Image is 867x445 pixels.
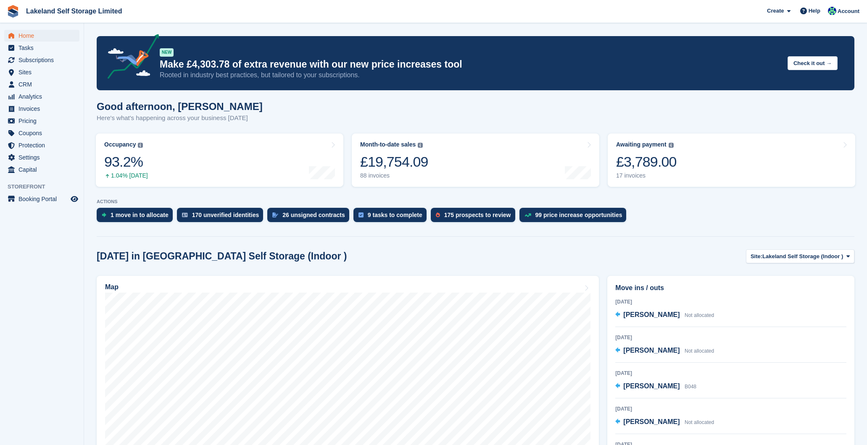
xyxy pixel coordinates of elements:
[160,58,781,71] p: Make £4,303.78 of extra revenue with our new price increases tool
[160,48,174,57] div: NEW
[18,91,69,102] span: Analytics
[535,212,622,218] div: 99 price increase opportunities
[97,199,854,204] p: ACTIONS
[615,334,846,341] div: [DATE]
[4,103,79,115] a: menu
[8,183,84,191] span: Storefront
[353,208,431,226] a: 9 tasks to complete
[623,347,680,354] span: [PERSON_NAME]
[685,419,714,425] span: Not allocated
[360,172,428,179] div: 88 invoices
[18,115,69,127] span: Pricing
[519,208,631,226] a: 99 price increase opportunities
[788,56,838,70] button: Check it out →
[4,79,79,90] a: menu
[182,212,188,217] img: verify_identity-adf6edd0f0f0b5bbfe63781bf79b02c33cf7c696d77639b501bdc392416b5a36.svg
[4,66,79,78] a: menu
[267,208,353,226] a: 26 unsigned contracts
[4,91,79,102] a: menu
[767,7,784,15] span: Create
[751,252,762,261] span: Site:
[615,369,846,377] div: [DATE]
[97,113,263,123] p: Here's what's happening across your business [DATE]
[368,212,422,218] div: 9 tasks to complete
[4,30,79,42] a: menu
[18,103,69,115] span: Invoices
[809,7,820,15] span: Help
[615,417,714,428] a: [PERSON_NAME] Not allocated
[360,153,428,170] div: £19,754.09
[18,79,69,90] span: CRM
[7,5,19,18] img: stora-icon-8386f47178a22dfd0bd8f6a31ec36ba5ce8667c1dd55bd0f319d3a0aa187defe.svg
[608,133,855,187] a: Awaiting payment £3,789.00 17 invoices
[828,7,836,15] img: Steve Aynsley
[104,172,148,179] div: 1.04% [DATE]
[623,382,680,390] span: [PERSON_NAME]
[615,405,846,413] div: [DATE]
[18,66,69,78] span: Sites
[615,346,714,356] a: [PERSON_NAME] Not allocated
[436,212,440,217] img: prospect-51fa495bee0391a8d652442698ab0144808aea92771e9ea1ae160a38d050c398.svg
[23,4,126,18] a: Lakeland Self Storage Limited
[102,212,106,217] img: move_ins_to_allocate_icon-fdf77a2bb77ea45bf5b3d319d69a93e2d87916cf1d5bf7949dd705db3b84f3ca.svg
[762,252,843,261] span: Lakeland Self Storage (Indoor )
[4,164,79,175] a: menu
[272,212,278,217] img: contract_signature_icon-13c848040528278c33f63329250d36e43548de30e8caae1d1a13099fd9432cc5.svg
[4,42,79,54] a: menu
[4,152,79,163] a: menu
[18,30,69,42] span: Home
[418,143,423,148] img: icon-info-grey-7440780725fd019a000dd9b08b2336e03edf1995a4989e88bcd33f0948082b44.svg
[615,298,846,306] div: [DATE]
[18,193,69,205] span: Booking Portal
[192,212,259,218] div: 170 unverified identities
[444,212,511,218] div: 175 prospects to review
[69,194,79,204] a: Preview store
[615,310,714,321] a: [PERSON_NAME] Not allocated
[104,153,148,170] div: 93.2%
[138,143,143,148] img: icon-info-grey-7440780725fd019a000dd9b08b2336e03edf1995a4989e88bcd33f0948082b44.svg
[18,42,69,54] span: Tasks
[18,139,69,151] span: Protection
[4,139,79,151] a: menu
[100,34,159,82] img: price-adjustments-announcement-icon-8257ccfd72463d97f412b2fc003d46551f7dbcb40ab6d574587a9cd5c0d94...
[104,141,136,148] div: Occupancy
[4,127,79,139] a: menu
[177,208,268,226] a: 170 unverified identities
[18,127,69,139] span: Coupons
[111,212,169,218] div: 1 move in to allocate
[623,311,680,318] span: [PERSON_NAME]
[360,141,416,148] div: Month-to-date sales
[160,71,781,80] p: Rooted in industry best practices, but tailored to your subscriptions.
[358,212,364,217] img: task-75834270c22a3079a89374b754ae025e5fb1db73e45f91037f5363f120a921f8.svg
[282,212,345,218] div: 26 unsigned contracts
[18,152,69,163] span: Settings
[96,133,343,187] a: Occupancy 93.2% 1.04% [DATE]
[18,54,69,66] span: Subscriptions
[97,208,177,226] a: 1 move in to allocate
[669,143,674,148] img: icon-info-grey-7440780725fd019a000dd9b08b2336e03edf1995a4989e88bcd33f0948082b44.svg
[97,101,263,112] h1: Good afternoon, [PERSON_NAME]
[623,418,680,425] span: [PERSON_NAME]
[4,115,79,127] a: menu
[616,141,667,148] div: Awaiting payment
[4,54,79,66] a: menu
[105,283,119,291] h2: Map
[97,251,347,262] h2: [DATE] in [GEOGRAPHIC_DATA] Self Storage (Indoor )
[524,213,531,217] img: price_increase_opportunities-93ffe204e8149a01c8c9dc8f82e8f89637d9d84a8eef4429ea346261dce0b2c0.svg
[18,164,69,175] span: Capital
[685,384,696,390] span: B048
[352,133,599,187] a: Month-to-date sales £19,754.09 88 invoices
[685,312,714,318] span: Not allocated
[4,193,79,205] a: menu
[615,381,696,392] a: [PERSON_NAME] B048
[615,283,846,293] h2: Move ins / outs
[431,208,519,226] a: 175 prospects to review
[746,249,854,263] button: Site: Lakeland Self Storage (Indoor )
[838,7,859,16] span: Account
[685,348,714,354] span: Not allocated
[616,172,677,179] div: 17 invoices
[616,153,677,170] div: £3,789.00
